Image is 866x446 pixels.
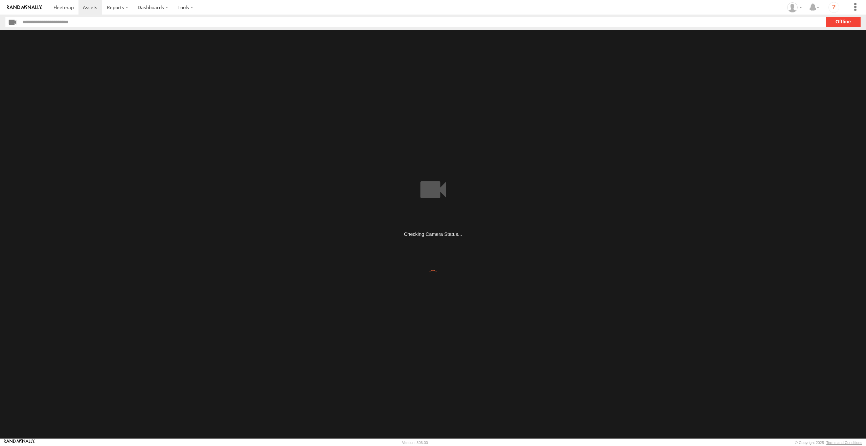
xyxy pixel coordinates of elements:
[7,5,42,10] img: rand-logo.svg
[402,441,428,445] div: Version: 306.00
[828,2,839,13] i: ?
[826,441,862,445] a: Terms and Conditions
[785,2,804,13] div: Dale Clarke
[795,441,862,445] div: © Copyright 2025 -
[4,439,35,446] a: Visit our Website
